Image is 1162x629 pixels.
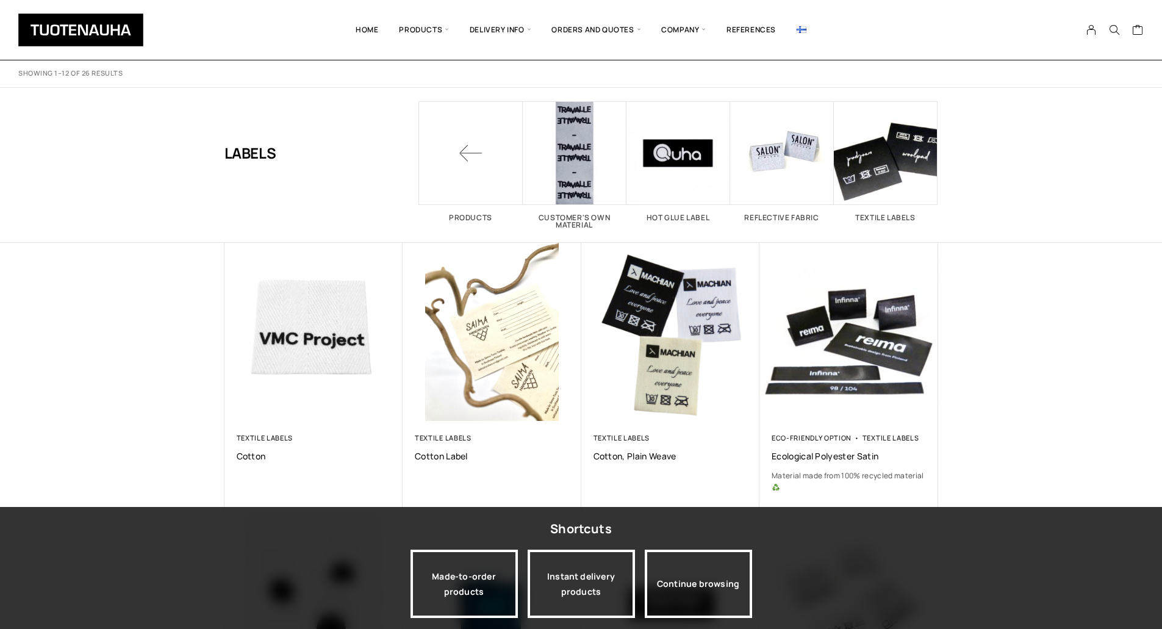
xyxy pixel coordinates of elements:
[797,26,806,33] img: Suomi
[651,9,716,51] span: Company
[834,214,938,221] h2: Textile labels
[415,450,569,462] a: Cotton label
[528,550,635,618] a: Instant delivery products
[459,9,541,51] span: Delivery info
[411,550,518,618] a: Made-to-order products
[237,433,293,442] a: Textile labels
[415,433,472,442] a: Textile labels
[237,450,391,462] a: Cotton
[772,433,852,442] a: Eco-friendly option
[1132,24,1144,38] a: Cart
[863,433,919,442] a: Textile labels
[523,101,626,229] a: Visit product category Customer's own material
[834,101,938,221] a: Visit product category Textile labels
[716,9,786,51] a: References
[550,518,612,540] div: Shortcuts
[645,550,752,618] div: Continue browsing
[730,214,834,221] h2: Reflective fabric
[772,484,780,491] img: ♻️
[772,470,926,494] h5: Material made from 100% recycled material
[523,214,626,229] h2: Customer's own material
[345,9,389,51] a: Home
[18,69,123,78] p: Showing 1–12 of 26 results
[1080,24,1103,35] a: My Account
[772,470,926,494] a: Material made from 100% recycled material♻️
[730,101,834,221] a: Visit product category Reflective fabric
[18,13,143,46] img: Tuotenauha Oy
[594,433,650,442] a: Textile labels
[1103,24,1126,35] button: Search
[626,214,730,221] h2: Hot glue label
[224,101,276,205] h1: Labels
[389,9,459,51] span: Products
[541,9,651,51] span: Orders and quotes
[594,450,748,462] a: Cotton, plain weave
[419,101,523,221] a: Products
[419,214,523,221] h2: Products
[772,450,926,462] a: Ecological polyester satin
[626,101,730,221] a: Visit product category Hot glue label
